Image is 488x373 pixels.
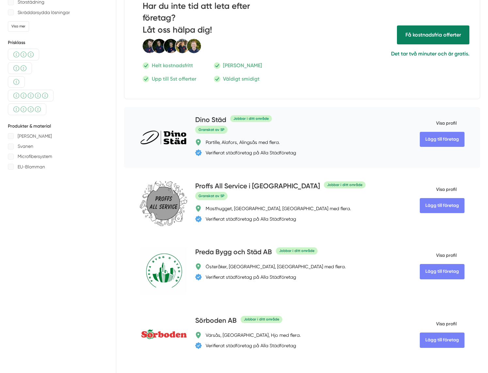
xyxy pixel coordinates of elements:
p: Upp till 5st offerter [152,75,196,83]
: Lägg till företag [420,132,464,147]
div: Visa mer [8,21,29,31]
h4: Sörboden AB [195,316,237,326]
div: Partille, Alafors, Alingsås med flera. [206,139,280,146]
div: Medel [8,49,39,60]
div: Verifierat städföretag på Alla Städföretag [206,274,296,280]
p: [PERSON_NAME] [18,132,52,140]
div: Billigt [8,76,25,88]
div: Jobbar i ditt område [276,247,318,254]
p: [PERSON_NAME] [223,61,262,70]
span: Få hjälp [397,25,469,44]
p: Skräddarsydda lösningar [18,8,70,17]
h5: Prisklass [8,39,108,46]
div: Jobbar i ditt område [241,316,282,323]
div: Billigare [8,62,32,74]
: Lägg till företag [420,333,464,348]
p: Svanen [18,142,33,150]
h4: Proffs All Service i [GEOGRAPHIC_DATA] [195,181,320,192]
span: Visa profil [420,316,457,333]
div: Masthugget, [GEOGRAPHIC_DATA], [GEOGRAPHIC_DATA] med flera. [206,205,351,212]
div: Dyrare [8,90,54,101]
img: Proffs All Service i Göteborg [140,181,187,226]
p: Helt kostnadsfritt [152,61,193,70]
div: Värsås, [GEOGRAPHIC_DATA], Hjo med flera. [206,332,301,338]
img: Sörboden AB [140,329,187,339]
img: Dino Städ [140,117,187,158]
div: Verifierat städföretag på Alla Städföretag [206,216,296,222]
p: Det tar två minuter och är gratis. [316,50,469,58]
div: Österåker, [GEOGRAPHIC_DATA], [GEOGRAPHIC_DATA] med flera. [206,263,346,270]
div: Verifierat städföretag på Alla Städföretag [206,149,296,156]
h4: Dino Städ [195,115,226,126]
div: Jobbar i ditt område [230,115,272,122]
img: Smartproduktion Personal [143,39,201,54]
p: Väldigt smidigt [223,75,260,83]
: Lägg till företag [420,264,464,279]
h4: Preda Bygg och Städ AB [195,247,272,258]
div: Verifierat städföretag på Alla Städföretag [206,342,296,349]
h2: Har du inte tid att leta efter företag? Låt oss hälpa dig! [143,0,280,39]
img: Preda Bygg och Städ AB [140,247,187,295]
h5: Produkter & material [8,123,108,130]
span: Visa profil [420,247,457,264]
div: Jobbar i ditt område [324,181,366,188]
span: Visa profil [420,115,457,132]
: Lägg till företag [420,198,464,213]
p: EU-Blomman [18,163,45,171]
p: Microfibersystem [18,152,52,161]
span: Granskat av SP [195,126,228,134]
span: Visa profil [420,181,457,198]
div: Över medel [8,103,46,115]
span: Granskat av SP [195,192,228,200]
